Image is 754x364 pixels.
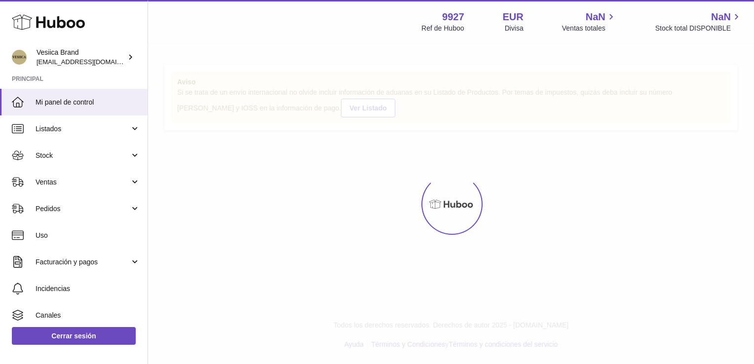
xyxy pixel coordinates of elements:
span: Stock total DISPONIBLE [655,24,742,33]
span: Stock [36,151,130,160]
div: Divisa [505,24,524,33]
span: Pedidos [36,204,130,214]
div: Vesiica Brand [37,48,125,67]
div: Ref de Huboo [421,24,464,33]
span: Ventas totales [562,24,617,33]
span: Uso [36,231,140,240]
span: NaN [711,10,731,24]
span: Mi panel de control [36,98,140,107]
span: Canales [36,311,140,320]
span: NaN [586,10,605,24]
strong: 9927 [442,10,464,24]
span: Incidencias [36,284,140,293]
strong: EUR [503,10,524,24]
span: Listados [36,124,130,134]
span: [EMAIL_ADDRESS][DOMAIN_NAME] [37,58,145,66]
a: NaN Stock total DISPONIBLE [655,10,742,33]
span: Ventas [36,178,130,187]
img: logistic@vesiica.com [12,50,27,65]
a: NaN Ventas totales [562,10,617,33]
span: Facturación y pagos [36,257,130,267]
a: Cerrar sesión [12,327,136,345]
